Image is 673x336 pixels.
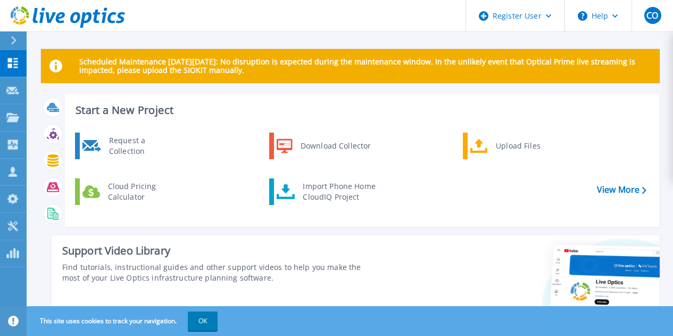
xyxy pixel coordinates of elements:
div: Request a Collection [104,135,181,157]
div: Support Video Library [62,244,378,258]
div: Upload Files [491,135,569,157]
div: Find tutorials, instructional guides and other support videos to help you make the most of your L... [62,262,378,283]
div: Import Phone Home CloudIQ Project [297,181,380,202]
a: View More [597,185,646,195]
a: Request a Collection [75,133,184,159]
a: Upload Files [463,133,572,159]
div: Download Collector [295,135,376,157]
p: Scheduled Maintenance [DATE][DATE]: No disruption is expected during the maintenance window. In t... [79,58,651,75]
span: CO [646,11,658,20]
a: Cloud Pricing Calculator [75,178,184,205]
div: Cloud Pricing Calculator [103,181,181,202]
a: Download Collector [269,133,378,159]
h3: Start a New Project [76,104,646,116]
span: This site uses cookies to track your navigation. [29,312,218,331]
button: OK [188,312,218,331]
